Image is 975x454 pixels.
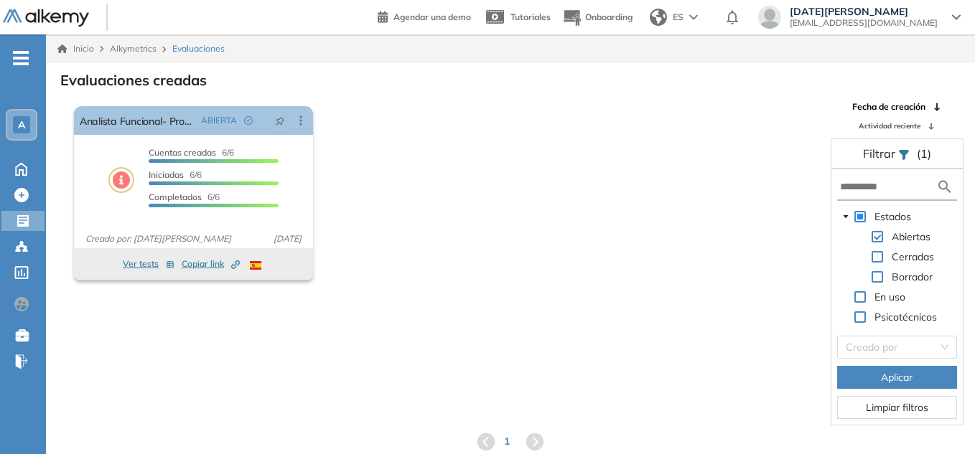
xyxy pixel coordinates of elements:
button: Copiar link [182,255,240,273]
span: 6/6 [149,147,234,158]
button: Ver tests [123,255,174,273]
span: check-circle [244,116,253,125]
span: En uso [872,288,908,306]
img: search icon [936,178,953,196]
span: Creado por: [DATE][PERSON_NAME] [80,232,237,245]
span: Onboarding [585,11,633,22]
span: Agendar una demo [393,11,471,22]
span: Borrador [892,270,933,283]
span: Abiertas [889,228,933,245]
span: En uso [874,290,905,303]
span: 6/6 [149,169,202,180]
i: - [13,57,29,60]
span: ES [673,11,684,24]
span: Alkymetrics [110,43,157,54]
span: Tutoriales [510,11,551,22]
img: arrow [689,14,698,20]
span: [EMAIL_ADDRESS][DOMAIN_NAME] [790,17,938,29]
button: Aplicar [837,366,957,389]
span: Filtrar [863,146,898,161]
h3: Evaluaciones creadas [60,72,207,89]
span: Cerradas [892,250,934,263]
span: Fecha de creación [852,100,925,113]
span: Borrador [889,268,936,285]
span: Abiertas [892,230,930,243]
span: Psicotécnicos [872,308,940,326]
a: Analista Funcional- Producto. Lumina Americas [80,106,195,135]
span: Limpiar filtros [866,399,928,415]
span: Estados [872,208,914,225]
span: Copiar link [182,257,240,270]
span: Cuentas creadas [149,147,216,158]
span: A [18,119,25,131]
span: (1) [917,145,931,162]
span: Cerradas [889,248,937,265]
span: Iniciadas [149,169,184,180]
span: caret-down [842,213,849,220]
span: 6/6 [149,191,220,202]
img: ESP [250,261,261,270]
img: Logo [3,9,89,27]
span: 1 [504,434,510,449]
span: Estados [874,210,911,223]
button: pushpin [264,109,296,132]
button: Onboarding [562,2,633,33]
a: Agendar una demo [378,7,471,24]
span: [DATE][PERSON_NAME] [790,6,938,17]
span: ABIERTA [201,114,237,127]
span: Aplicar [881,369,913,385]
a: Inicio [57,42,94,55]
button: Limpiar filtros [837,396,957,419]
span: Completados [149,191,202,202]
span: Evaluaciones [172,42,225,55]
span: [DATE] [268,232,307,245]
span: Actividad reciente [859,120,920,131]
img: world [650,9,667,26]
span: pushpin [275,115,285,126]
span: Psicotécnicos [874,311,937,323]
